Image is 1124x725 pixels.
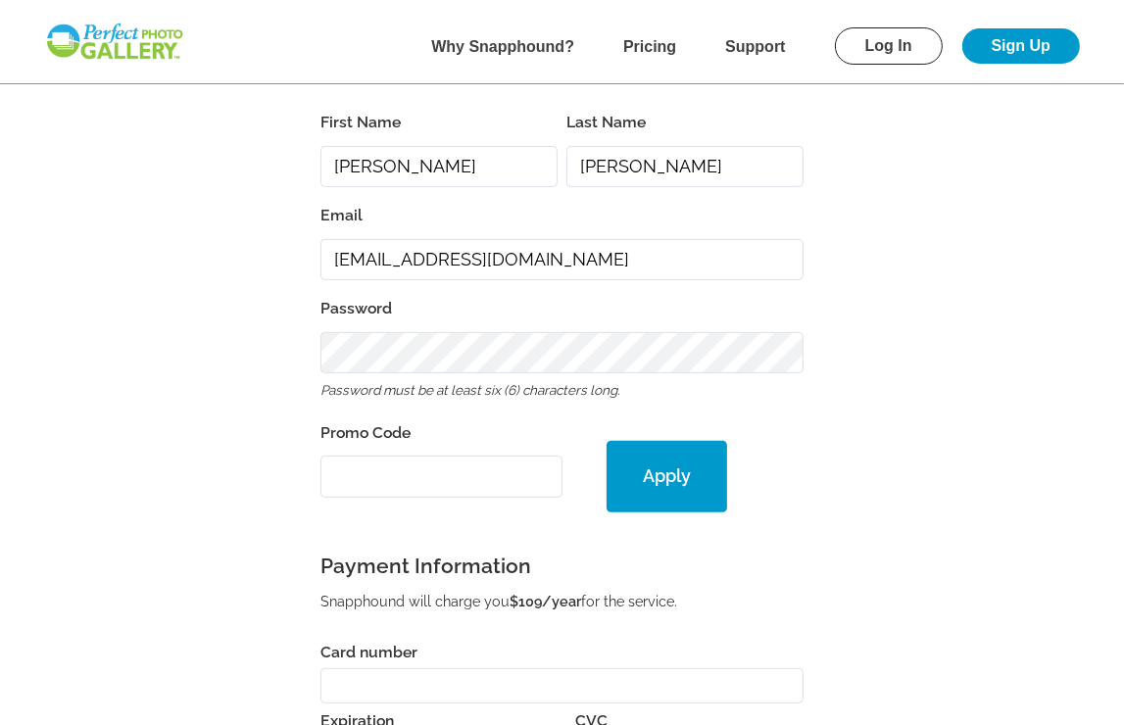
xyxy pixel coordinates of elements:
[607,441,727,511] button: Apply
[320,109,558,136] label: First Name
[320,202,805,229] label: Email
[320,382,620,398] i: Password must be at least six (6) characters long.
[320,548,805,585] h3: Payment Information
[431,38,574,55] a: Why Snapphound?
[44,22,185,62] img: Snapphound Logo
[623,38,676,55] a: Pricing
[320,634,417,661] label: Card number
[320,295,805,322] label: Password
[334,678,790,695] iframe: Secure card number input frame
[725,38,785,55] a: Support
[566,109,804,136] label: Last Name
[320,419,562,447] label: Promo Code
[510,593,581,609] b: $109/year
[962,28,1080,64] a: Sign Up
[320,593,677,609] small: Snapphound will charge you for the service.
[835,27,943,65] a: Log In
